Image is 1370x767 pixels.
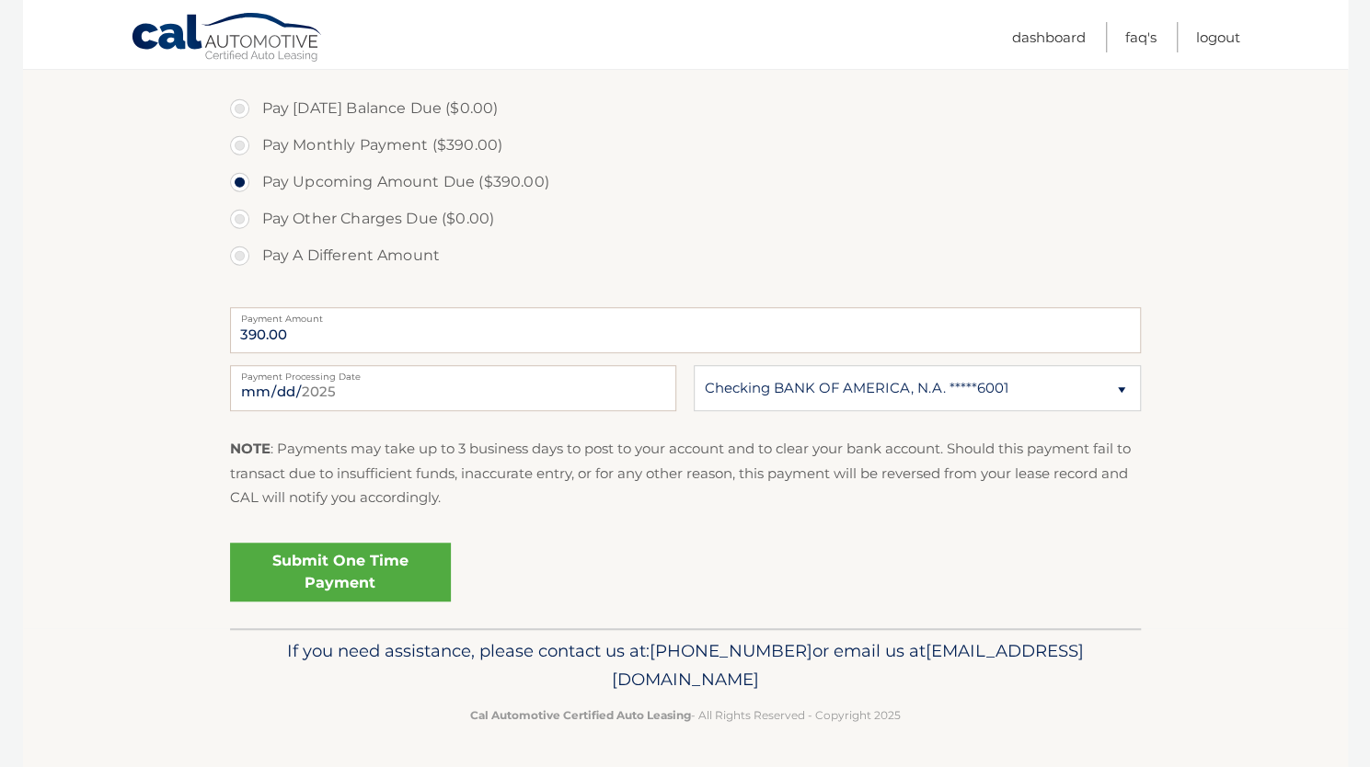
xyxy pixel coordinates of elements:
[230,437,1141,509] p: : Payments may take up to 3 business days to post to your account and to clear your bank account....
[1125,22,1157,52] a: FAQ's
[230,365,676,380] label: Payment Processing Date
[470,708,691,722] strong: Cal Automotive Certified Auto Leasing
[1012,22,1086,52] a: Dashboard
[650,640,812,661] span: [PHONE_NUMBER]
[1196,22,1240,52] a: Logout
[131,12,324,65] a: Cal Automotive
[230,543,451,601] a: Submit One Time Payment
[230,164,1141,200] label: Pay Upcoming Amount Due ($390.00)
[230,440,271,457] strong: NOTE
[230,307,1141,353] input: Payment Amount
[242,636,1129,695] p: If you need assistance, please contact us at: or email us at
[230,307,1141,322] label: Payment Amount
[230,90,1141,127] label: Pay [DATE] Balance Due ($0.00)
[230,365,676,411] input: Payment Date
[242,705,1129,725] p: - All Rights Reserved - Copyright 2025
[230,237,1141,274] label: Pay A Different Amount
[230,127,1141,164] label: Pay Monthly Payment ($390.00)
[230,200,1141,237] label: Pay Other Charges Due ($0.00)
